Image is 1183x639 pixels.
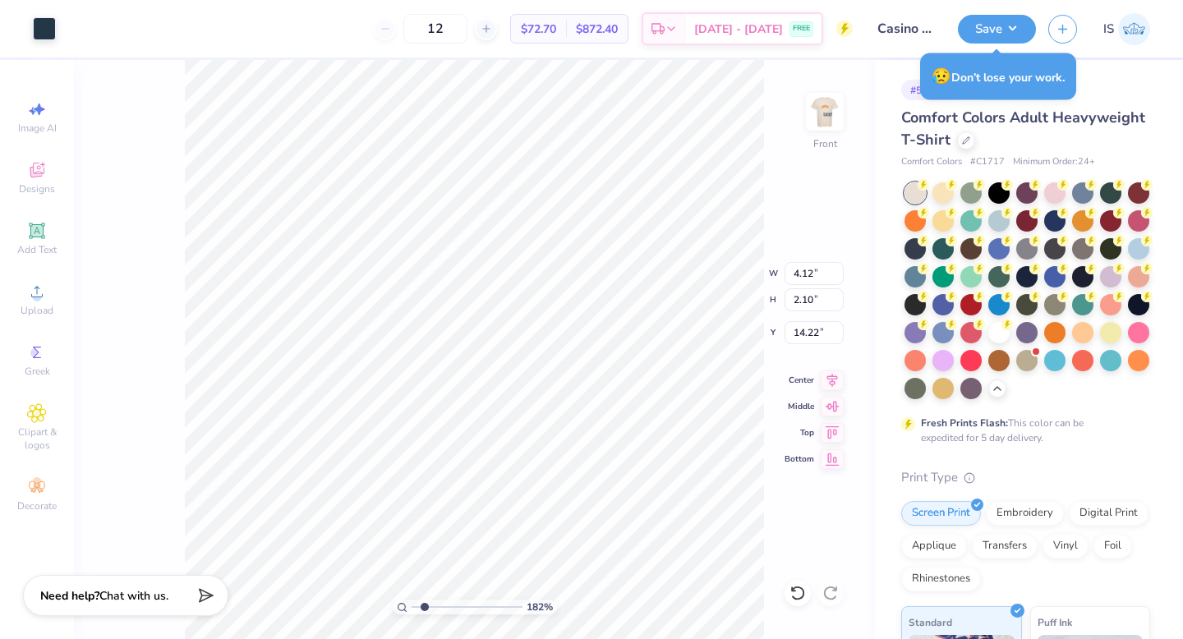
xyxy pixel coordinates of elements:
span: Image AI [18,122,57,135]
div: Vinyl [1043,534,1089,559]
span: FREE [793,23,810,34]
div: This color can be expedited for 5 day delivery. [921,416,1123,445]
div: Screen Print [901,501,981,526]
div: Digital Print [1069,501,1148,526]
img: Front [808,95,841,128]
span: $72.70 [521,21,556,38]
strong: Need help? [40,588,99,604]
span: Comfort Colors [901,155,962,169]
span: 😥 [932,66,951,87]
span: Bottom [785,453,814,465]
input: – – [403,14,467,44]
span: Top [785,427,814,439]
span: Standard [909,614,952,631]
span: Add Text [17,243,57,256]
a: IS [1103,13,1150,45]
img: Isabel Sojka [1118,13,1150,45]
span: Middle [785,401,814,412]
span: Greek [25,365,50,378]
span: Minimum Order: 24 + [1013,155,1095,169]
span: Upload [21,304,53,317]
div: Transfers [972,534,1038,559]
span: Decorate [17,499,57,513]
span: $872.40 [576,21,618,38]
span: Designs [19,182,55,195]
div: Foil [1093,534,1132,559]
span: 182 % [527,600,553,614]
span: # C1717 [970,155,1005,169]
div: # 515578C [901,80,966,100]
span: Comfort Colors Adult Heavyweight T-Shirt [901,108,1145,149]
div: Front [813,136,837,151]
span: Clipart & logos [8,425,66,452]
span: [DATE] - [DATE] [694,21,783,38]
span: Center [785,375,814,386]
span: Chat with us. [99,588,168,604]
div: Rhinestones [901,567,981,591]
strong: Fresh Prints Flash: [921,416,1008,430]
input: Untitled Design [865,12,946,45]
div: Applique [901,534,967,559]
div: Print Type [901,468,1150,487]
div: Don’t lose your work. [920,53,1076,100]
span: IS [1103,20,1114,39]
button: Save [958,15,1036,44]
span: Puff Ink [1038,614,1072,631]
div: Embroidery [986,501,1064,526]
